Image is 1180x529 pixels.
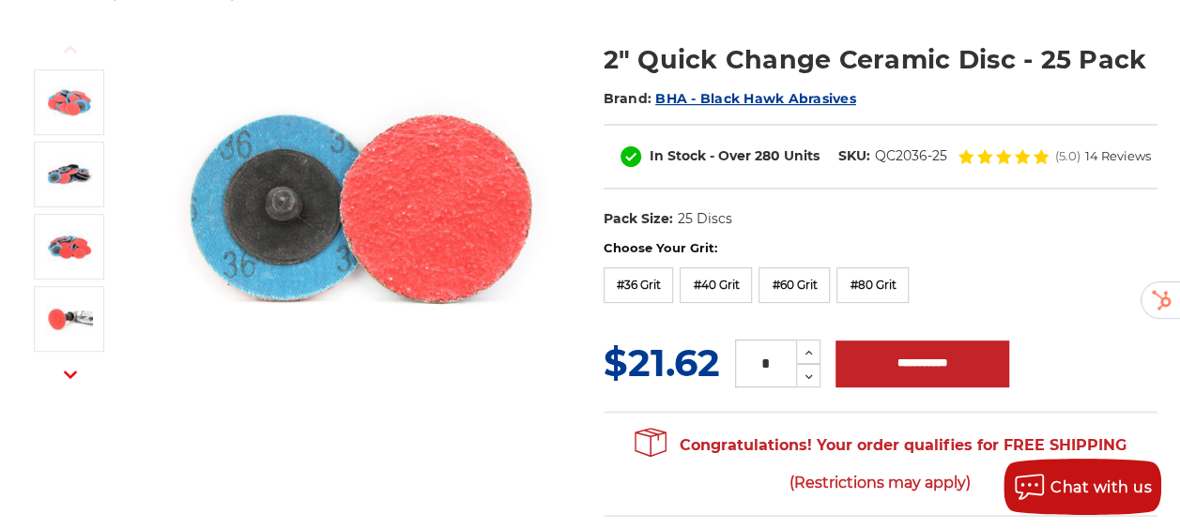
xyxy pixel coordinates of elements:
button: Chat with us [1004,459,1161,515]
dd: 25 Discs [677,209,731,229]
img: air die grinder quick change sanding disc [46,295,93,342]
label: Choose Your Grit: [604,239,1157,258]
img: 2" Quick Change Ceramic Disc - 25 Pack [46,223,93,270]
button: Next [48,355,93,395]
span: In Stock [650,147,706,164]
span: Congratulations! Your order qualifies for FREE SHIPPING [635,427,1126,502]
span: 14 Reviews [1085,150,1151,162]
img: 2" Quick Change Ceramic Disc - 25 Pack [46,151,93,198]
a: BHA - Black Hawk Abrasives [655,90,856,107]
span: Chat with us [1050,478,1152,496]
span: $21.62 [604,340,720,385]
span: Brand: [604,90,652,107]
span: 280 [755,147,780,164]
dd: QC2036-25 [875,146,947,166]
dt: SKU: [838,146,870,166]
dt: Pack Size: [604,209,673,229]
h1: 2" Quick Change Ceramic Disc - 25 Pack [604,41,1157,78]
span: - Over [710,147,751,164]
img: 2 inch quick change sanding disc Ceramic [174,22,549,397]
img: 2 inch quick change sanding disc Ceramic [46,79,93,126]
span: (Restrictions may apply) [635,464,1126,501]
button: Previous [48,29,93,69]
span: Units [784,147,820,164]
span: (5.0) [1055,150,1080,162]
